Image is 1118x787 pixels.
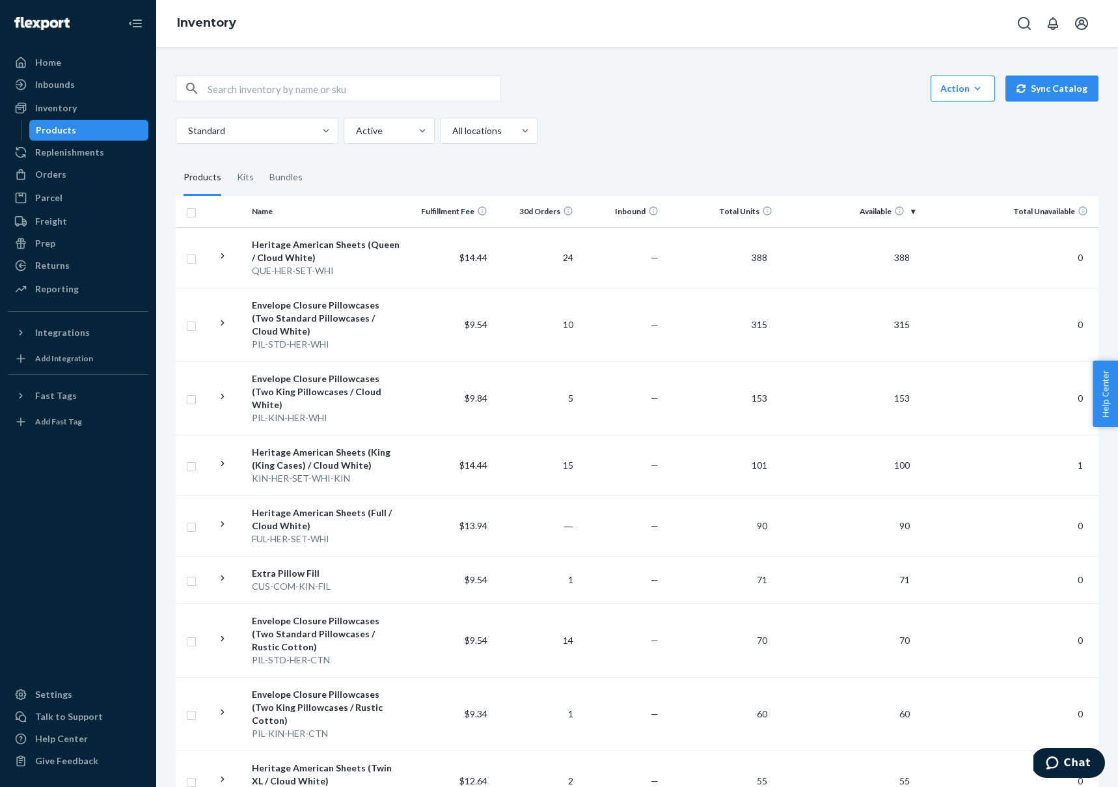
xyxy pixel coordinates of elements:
[8,322,148,343] button: Integrations
[1072,708,1088,719] span: 0
[1011,10,1037,36] button: Open Search Box
[752,708,772,719] span: 60
[889,252,915,263] span: 388
[1072,520,1088,531] span: 0
[14,17,70,30] img: Flexport logo
[920,196,1098,227] th: Total Unavailable
[252,506,402,532] div: Heritage American Sheets (Full / Cloud White)
[35,710,103,723] div: Talk to Support
[35,353,93,364] div: Add Integration
[407,196,493,227] th: Fulfillment Fee
[252,299,402,338] div: Envelope Closure Pillowcases (Two Standard Pillowcases / Cloud White)
[894,520,915,531] span: 90
[252,238,402,264] div: Heritage American Sheets (Queen / Cloud White)
[1033,748,1105,780] iframe: Opens a widget where you can chat to one of our agents
[579,196,664,227] th: Inbound
[1072,460,1088,471] span: 1
[752,520,772,531] span: 90
[36,124,76,137] div: Products
[35,416,82,427] div: Add Fast Tag
[493,361,578,435] td: 5
[8,211,148,232] a: Freight
[459,252,487,263] span: $14.44
[459,775,487,786] span: $12.64
[894,574,915,585] span: 71
[651,574,659,585] span: —
[493,556,578,603] td: 1
[269,159,303,196] div: Bundles
[8,52,148,73] a: Home
[252,446,402,472] div: Heritage American Sheets (King (King Cases) / Cloud White)
[778,196,920,227] th: Available
[651,319,659,330] span: —
[252,472,402,485] div: KIN-HER-SET-WHI-KIN
[252,654,402,667] div: PIL-STD-HER-CTN
[35,732,88,745] div: Help Center
[8,279,148,299] a: Reporting
[8,706,148,727] button: Talk to Support
[651,393,659,404] span: —
[8,233,148,254] a: Prep
[35,102,77,115] div: Inventory
[8,164,148,185] a: Orders
[651,708,659,719] span: —
[8,751,148,771] button: Give Feedback
[1072,393,1088,404] span: 0
[1005,76,1098,102] button: Sync Catalog
[35,283,79,296] div: Reporting
[1072,319,1088,330] span: 0
[252,411,402,424] div: PIL-KIN-HER-WHI
[889,319,915,330] span: 315
[1072,775,1088,786] span: 0
[451,124,452,137] input: All locations
[8,348,148,369] a: Add Integration
[252,688,402,727] div: Envelope Closure Pillowcases (Two King Pillowcases / Rustic Cotton)
[35,688,72,701] div: Settings
[465,708,487,719] span: $9.34
[8,684,148,705] a: Settings
[355,124,356,137] input: Active
[8,385,148,406] button: Fast Tags
[493,603,578,677] td: 14
[493,495,578,556] td: ―
[493,227,578,288] td: 24
[931,76,995,102] button: Action
[122,10,148,36] button: Close Navigation
[465,635,487,646] span: $9.54
[894,708,915,719] span: 60
[252,532,402,545] div: FUL-HER-SET-WHI
[894,775,915,786] span: 55
[1093,361,1118,427] button: Help Center
[29,120,149,141] a: Products
[493,196,578,227] th: 30d Orders
[493,435,578,495] td: 15
[8,74,148,95] a: Inbounds
[493,677,578,751] td: 1
[35,56,61,69] div: Home
[187,124,188,137] input: Standard
[8,142,148,163] a: Replenishments
[651,460,659,471] span: —
[465,319,487,330] span: $9.54
[493,288,578,361] td: 10
[746,393,772,404] span: 153
[752,775,772,786] span: 55
[651,252,659,263] span: —
[252,338,402,351] div: PIL-STD-HER-WHI
[35,146,104,159] div: Replenishments
[167,5,247,42] ol: breadcrumbs
[459,520,487,531] span: $13.94
[8,728,148,749] a: Help Center
[651,635,659,646] span: —
[208,76,500,102] input: Search inventory by name or sku
[746,460,772,471] span: 101
[664,196,778,227] th: Total Units
[1072,252,1088,263] span: 0
[752,635,772,646] span: 70
[35,237,55,250] div: Prep
[177,16,236,30] a: Inventory
[465,574,487,585] span: $9.54
[35,754,98,767] div: Give Feedback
